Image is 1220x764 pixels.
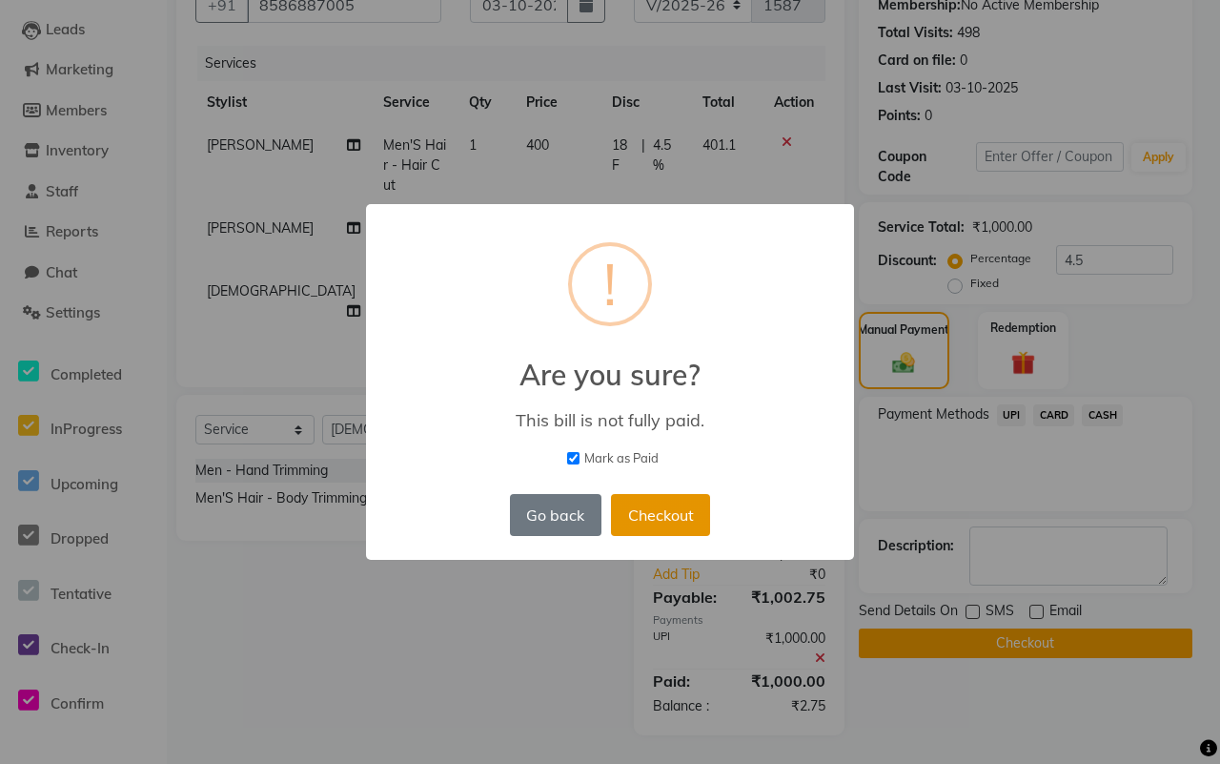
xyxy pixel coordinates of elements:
[567,452,579,465] input: Mark as Paid
[584,449,659,468] span: Mark as Paid
[611,494,710,536] button: Checkout
[366,335,854,392] h2: Are you sure?
[394,409,826,431] div: This bill is not fully paid.
[603,246,617,322] div: !
[510,494,601,536] button: Go back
